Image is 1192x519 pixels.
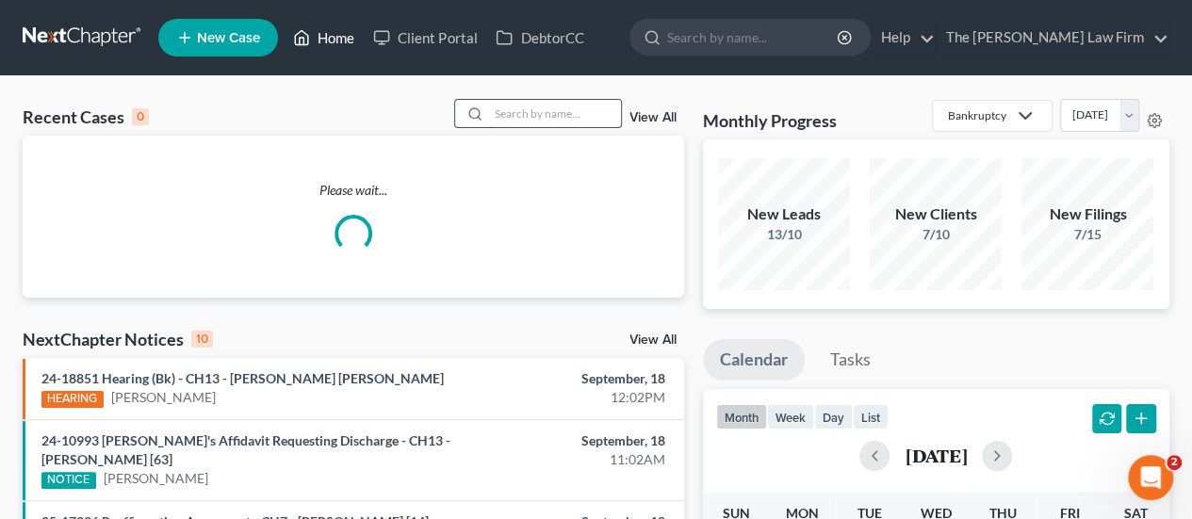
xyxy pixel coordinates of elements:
a: Help [872,21,935,55]
span: New Case [197,31,260,45]
button: day [814,404,853,430]
div: Recent Cases [23,105,149,128]
div: HEARING [41,391,104,408]
a: The [PERSON_NAME] Law Firm [937,21,1168,55]
div: NOTICE [41,472,96,489]
div: New Clients [870,203,1002,225]
div: 7/10 [870,225,1002,244]
a: View All [629,111,677,124]
div: NextChapter Notices [23,328,213,350]
div: 11:02AM [469,450,664,469]
a: Home [284,21,364,55]
button: month [716,404,767,430]
a: Tasks [813,339,888,381]
a: DebtorCC [486,21,593,55]
input: Search by name... [489,100,621,127]
div: New Leads [718,203,850,225]
div: Bankruptcy [948,107,1006,123]
button: week [767,404,814,430]
a: Calendar [703,339,805,381]
span: 2 [1167,455,1182,470]
div: 12:02PM [469,388,664,407]
a: [PERSON_NAME] [111,388,216,407]
div: New Filings [1021,203,1153,225]
div: 7/15 [1021,225,1153,244]
div: 13/10 [718,225,850,244]
button: list [853,404,889,430]
a: 24-18851 Hearing (Bk) - CH13 - [PERSON_NAME] [PERSON_NAME] [41,370,444,386]
a: 24-10993 [PERSON_NAME]'s Affidavit Requesting Discharge - CH13 - [PERSON_NAME] [63] [41,432,450,467]
input: Search by name... [667,20,840,55]
div: 10 [191,331,213,348]
div: September, 18 [469,431,664,450]
iframe: Intercom live chat [1128,455,1173,500]
a: View All [629,333,677,347]
div: September, 18 [469,369,664,388]
a: Client Portal [364,21,486,55]
a: [PERSON_NAME] [104,469,208,488]
h3: Monthly Progress [703,109,837,132]
p: Please wait... [23,181,684,200]
h2: [DATE] [905,446,967,465]
div: 0 [132,108,149,125]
